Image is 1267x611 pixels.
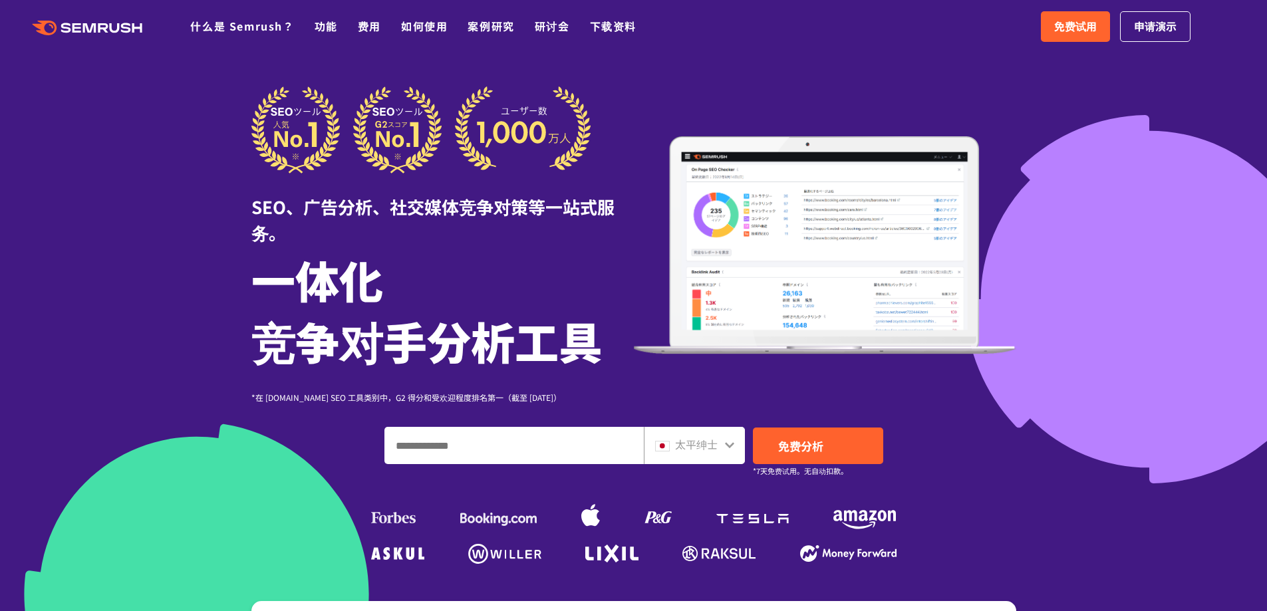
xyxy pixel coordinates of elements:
a: 下载资料 [590,18,636,34]
font: 免费试用 [1054,18,1097,34]
a: 功能 [315,18,338,34]
a: 费用 [358,18,381,34]
font: 太平绅士 [675,436,718,452]
font: 竞争对手分析工具 [251,308,603,372]
a: 案例研究 [468,18,514,34]
font: SEO、广告分析、社交媒体竞争对策等一站式服务。 [251,194,615,245]
a: 如何使用 [401,18,448,34]
a: 申请演示 [1120,11,1191,42]
input: 输入域名、关键字或 URL [385,428,643,463]
a: 免费试用 [1041,11,1110,42]
a: 免费分析 [753,428,883,464]
a: 研讨会 [535,18,570,34]
font: *在 [DOMAIN_NAME] SEO 工具类别中，G2 得分和受欢迎程度排名第一（截至 [DATE]） [251,392,561,403]
a: 什么是 Semrush？ [190,18,294,34]
font: 申请演示 [1134,18,1177,34]
font: 一体化 [251,247,383,311]
font: *7天免费试用。无自动扣款。 [753,465,848,476]
font: 免费分析 [778,437,823,454]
